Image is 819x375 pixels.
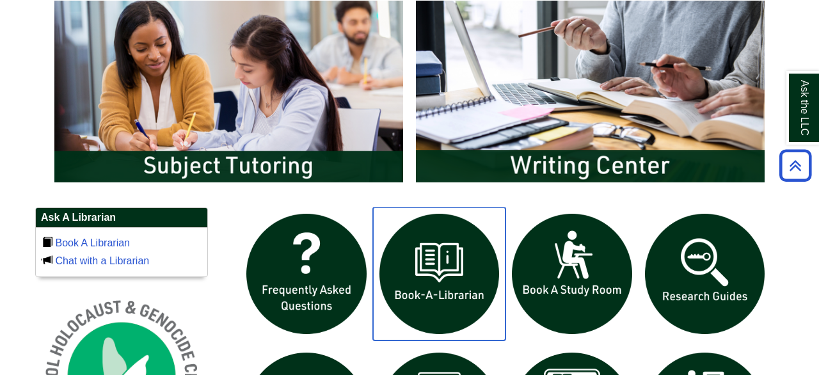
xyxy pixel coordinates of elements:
a: Book A Librarian [55,237,130,248]
img: frequently asked questions [240,207,373,340]
h2: Ask A Librarian [36,208,207,228]
img: Research Guides icon links to research guides web page [639,207,772,340]
a: Chat with a Librarian [55,255,149,266]
img: book a study room icon links to book a study room web page [505,207,639,340]
a: Back to Top [775,157,816,174]
img: Book a Librarian icon links to book a librarian web page [373,207,506,340]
